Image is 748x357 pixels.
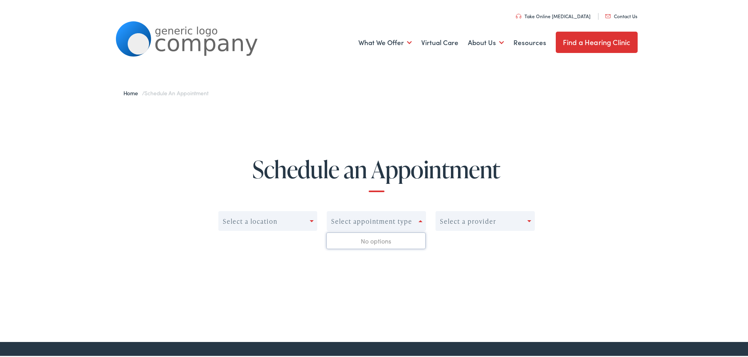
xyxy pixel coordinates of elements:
[421,27,458,56] a: Virtual Care
[440,216,496,224] div: Select a provider
[605,11,637,18] a: Contact Us
[123,88,208,96] span: /
[516,13,521,17] img: utility icon
[358,27,412,56] a: What We Offer
[223,216,277,224] div: Select a location
[123,88,142,96] a: Home
[516,11,591,18] a: Take Online [MEDICAL_DATA]
[513,27,546,56] a: Resources
[605,13,611,17] img: utility icon
[556,30,638,52] a: Find a Hearing Clinic
[468,27,504,56] a: About Us
[144,88,208,96] span: Schedule an Appointment
[331,216,412,224] div: Select appointment type
[30,155,723,191] h1: Schedule an Appointment
[327,232,425,247] div: No options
